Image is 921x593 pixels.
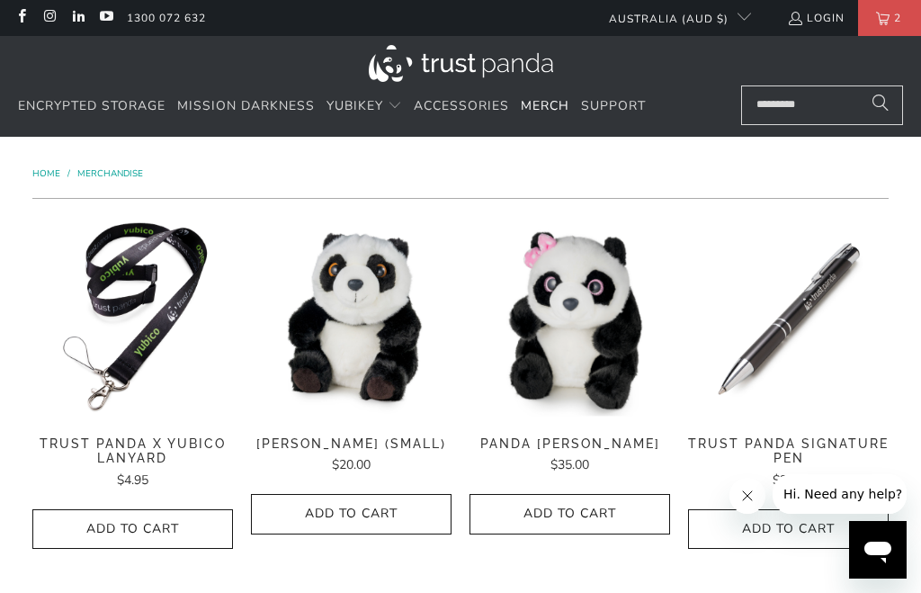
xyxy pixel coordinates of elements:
nav: Translation missing: en.navigation.header.main_nav [18,85,646,128]
span: Add to Cart [707,522,870,537]
a: Trust Panda Australia on YouTube [98,11,113,25]
span: Trust Panda x Yubico Lanyard [32,436,233,467]
img: Panda Lin Lin (Small) - Trust Panda [251,217,452,418]
span: [PERSON_NAME] (Small) [251,436,452,452]
span: Home [32,167,60,180]
a: Trust Panda Signature Pen $3.00 [688,436,889,491]
span: Support [581,97,646,114]
span: Add to Cart [488,507,651,522]
a: Trust Panda Australia on Instagram [41,11,57,25]
a: Login [787,8,845,28]
a: Merch [521,85,569,128]
a: Support [581,85,646,128]
span: / [67,167,70,180]
iframe: Button to launch messaging window [849,521,907,579]
a: Trust Panda Australia on Facebook [13,11,29,25]
button: Add to Cart [469,494,670,535]
span: Add to Cart [51,522,214,537]
a: Merchandise [77,167,143,180]
span: $35.00 [550,456,589,473]
img: Panda Lin Lin Sparkle - Trust Panda [469,217,670,418]
span: Accessories [414,97,509,114]
span: YubiKey [326,97,383,114]
a: Trust Panda Australia on LinkedIn [70,11,85,25]
span: Add to Cart [270,507,433,522]
span: $3.00 [773,472,804,489]
button: Search [858,85,903,125]
a: [PERSON_NAME] (Small) $20.00 [251,436,452,476]
a: Panda Lin Lin (Small) - Trust Panda Panda Lin Lin (Small) - Trust Panda [251,217,452,418]
span: Panda [PERSON_NAME] [469,436,670,452]
input: Search... [741,85,903,125]
span: $20.00 [332,456,371,473]
iframe: Close message [729,478,765,514]
a: 1300 072 632 [127,8,206,28]
span: Trust Panda Signature Pen [688,436,889,467]
button: Add to Cart [688,509,889,550]
span: $4.95 [117,472,148,489]
a: Trust Panda x Yubico Lanyard $4.95 [32,436,233,491]
a: Mission Darkness [177,85,315,128]
span: Encrypted Storage [18,97,165,114]
span: Mission Darkness [177,97,315,114]
iframe: Message from company [773,474,907,514]
img: Trust Panda Australia [369,45,553,82]
a: Home [32,167,63,180]
img: Trust Panda Yubico Lanyard - Trust Panda [32,217,233,418]
summary: YubiKey [326,85,402,128]
a: Panda [PERSON_NAME] $35.00 [469,436,670,476]
a: Encrypted Storage [18,85,165,128]
img: Trust Panda Signature Pen - Trust Panda [688,217,889,418]
a: Accessories [414,85,509,128]
span: Merch [521,97,569,114]
button: Add to Cart [32,509,233,550]
button: Add to Cart [251,494,452,535]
